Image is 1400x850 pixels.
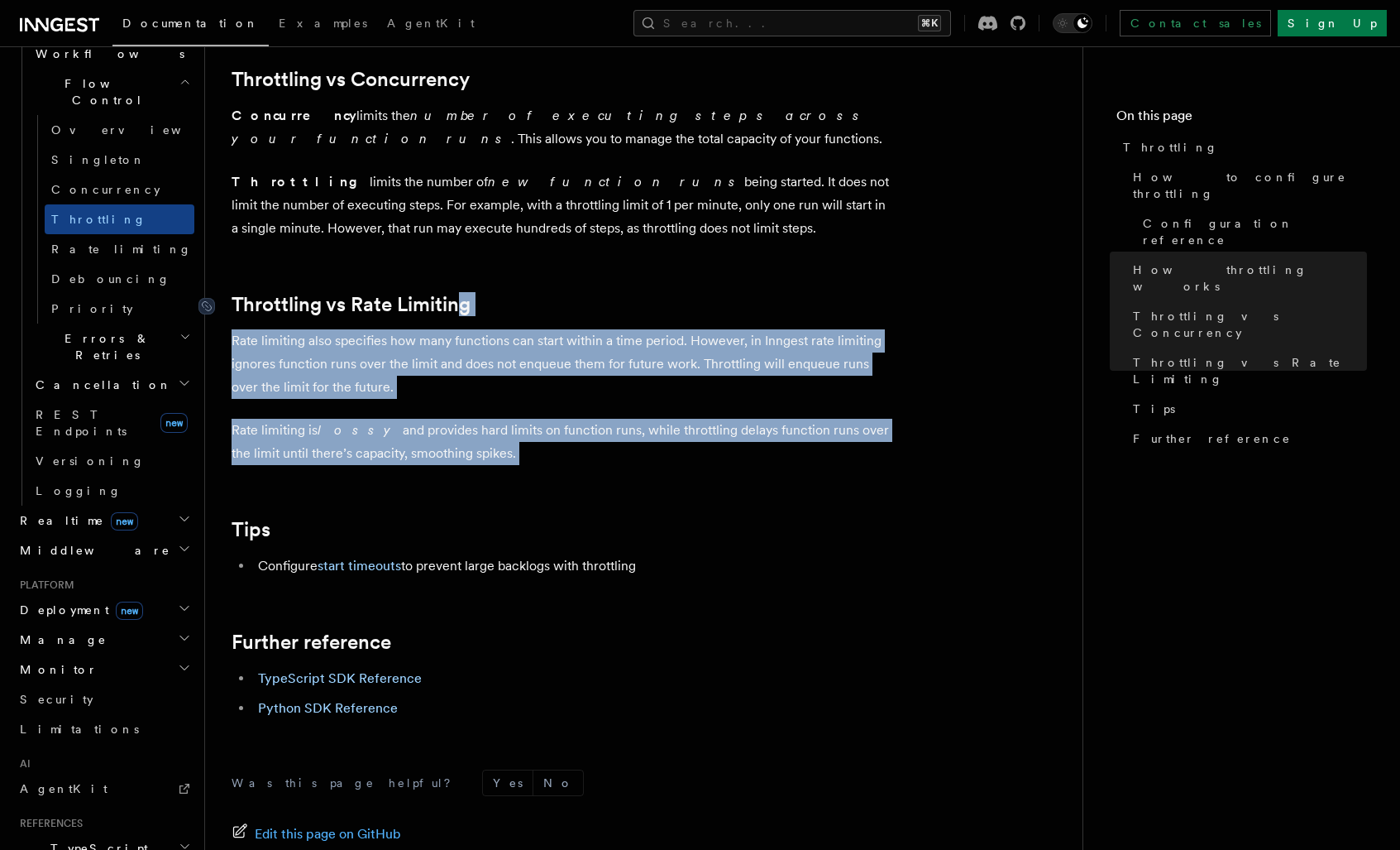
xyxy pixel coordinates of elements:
button: Yes [483,771,533,795]
a: Throttling [1116,132,1367,162]
button: No [533,771,583,795]
span: How throttling works [1133,262,1367,295]
button: Cancellation [29,370,194,400]
span: Overview [51,123,222,137]
span: Cancellation [29,377,172,393]
button: Toggle dark mode [1053,13,1092,33]
a: Further reference [1126,424,1367,454]
a: Throttling vs Rate Limiting [232,293,471,316]
strong: Concurrency [232,108,356,123]
a: Priority [45,294,194,324]
span: Throttling [1123,139,1218,156]
span: REST Endpoints [36,408,127,438]
h4: On this page [1116,106,1367,132]
a: Contact sales [1120,10,1271,36]
span: Middleware [13,542,170,559]
button: Search...⌘K [633,10,951,36]
span: How to configure throttling [1133,169,1367,202]
span: AgentKit [20,782,108,795]
p: Rate limiting also specifies how many functions can start within a time period. However, in Innge... [232,329,893,399]
span: Concurrency [51,183,160,196]
em: lossy [318,422,403,438]
a: Configuration reference [1136,209,1367,255]
a: Tips [1126,394,1367,424]
span: Flow Control [29,75,179,108]
span: AgentKit [387,17,475,30]
a: Rate limiting [45,234,194,264]
button: Manage [13,625,194,655]
span: Examples [279,17,367,30]
button: Realtimenew [13,506,194,535]
span: References [13,817,83,830]
span: Further reference [1133,430,1291,447]
span: Documentation [122,17,259,30]
span: Logging [36,484,122,497]
span: Errors & Retries [29,330,179,363]
a: Logging [29,476,194,506]
strong: Throttling [232,174,370,190]
a: How to configure throttling [1126,162,1367,209]
span: Throttling vs Concurrency [1133,308,1367,341]
a: AgentKit [377,5,485,45]
span: Security [20,693,93,706]
a: TypeScript SDK Reference [258,670,422,686]
button: Monitor [13,655,194,684]
a: AgentKit [13,774,194,804]
a: Limitations [13,714,194,744]
span: Rate limiting [51,243,192,256]
span: Edit this page on GitHub [255,823,401,846]
button: Flow Control [29,69,194,115]
a: Examples [269,5,377,45]
kbd: ⌘K [918,15,941,31]
div: Flow Control [29,115,194,324]
span: Priority [51,302,133,315]
span: Platform [13,579,74,592]
em: new function runs [488,174,744,190]
a: Documentation [112,5,269,46]
a: How throttling works [1126,255,1367,301]
a: Singleton [45,145,194,175]
a: REST Endpointsnew [29,400,194,446]
span: Manage [13,631,107,648]
p: limits the . This allows you to manage the total capacity of your functions. [232,104,893,151]
span: new [116,602,143,620]
span: Realtime [13,512,138,529]
a: Debouncing [45,264,194,294]
a: Python SDK Reference [258,700,398,716]
a: Concurrency [45,175,194,204]
button: Errors & Retries [29,324,194,370]
a: Further reference [232,631,391,654]
span: Deployment [13,602,143,618]
span: Throttling vs Rate Limiting [1133,354,1367,387]
a: Throttling vs Rate Limiting [1126,348,1367,394]
button: Middleware [13,535,194,565]
span: Debouncing [51,272,170,286]
span: new [111,512,138,531]
a: start timeouts [318,558,401,574]
a: Throttling vs Concurrency [1126,301,1367,348]
a: Sign Up [1278,10,1387,36]
span: AI [13,757,31,771]
p: Was this page helpful? [232,775,462,791]
p: limits the number of being started. It does not limit the number of executing steps. For example,... [232,170,893,240]
a: Edit this page on GitHub [232,823,401,846]
span: Monitor [13,661,98,678]
span: Singleton [51,153,146,166]
li: Configure to prevent large backlogs with throttling [253,555,893,578]
a: Versioning [29,446,194,476]
a: Overview [45,115,194,145]
em: number of executing steps across your function runs [232,108,868,146]
span: new [160,413,188,433]
span: Throttling [51,213,146,226]
span: Versioning [36,454,145,468]
a: Tips [232,518,270,541]
span: Tips [1133,401,1175,417]
a: Throttling [45,204,194,234]
span: Limitations [20,723,139,736]
a: Security [13,684,194,714]
p: Rate limiting is and provides hard limits on function runs, while throttling delays function runs... [232,419,893,465]
button: Deploymentnew [13,595,194,625]
span: Configuration reference [1143,215,1367,248]
a: Throttling vs Concurrency [232,68,470,91]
